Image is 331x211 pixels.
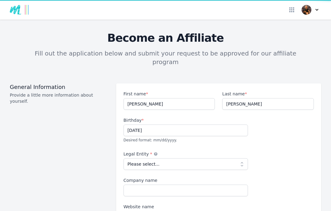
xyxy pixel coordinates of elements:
h3: General Information [10,83,109,91]
label: Company name [124,177,248,183]
label: Last name [222,91,314,97]
span: Desired format: mm/dd/yyyy. [124,138,177,142]
p: Provide a little more information about yourself. [10,92,109,104]
p: Fill out the application below and submit your request to be approved for our affiliate program [28,49,303,66]
label: Birthday [124,117,248,123]
label: First name [124,91,215,97]
input: mm/dd/yyyy [124,125,248,136]
h3: Become an Affiliate [10,32,321,44]
label: Website name [124,204,248,210]
label: Legal Entity [124,151,248,157]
